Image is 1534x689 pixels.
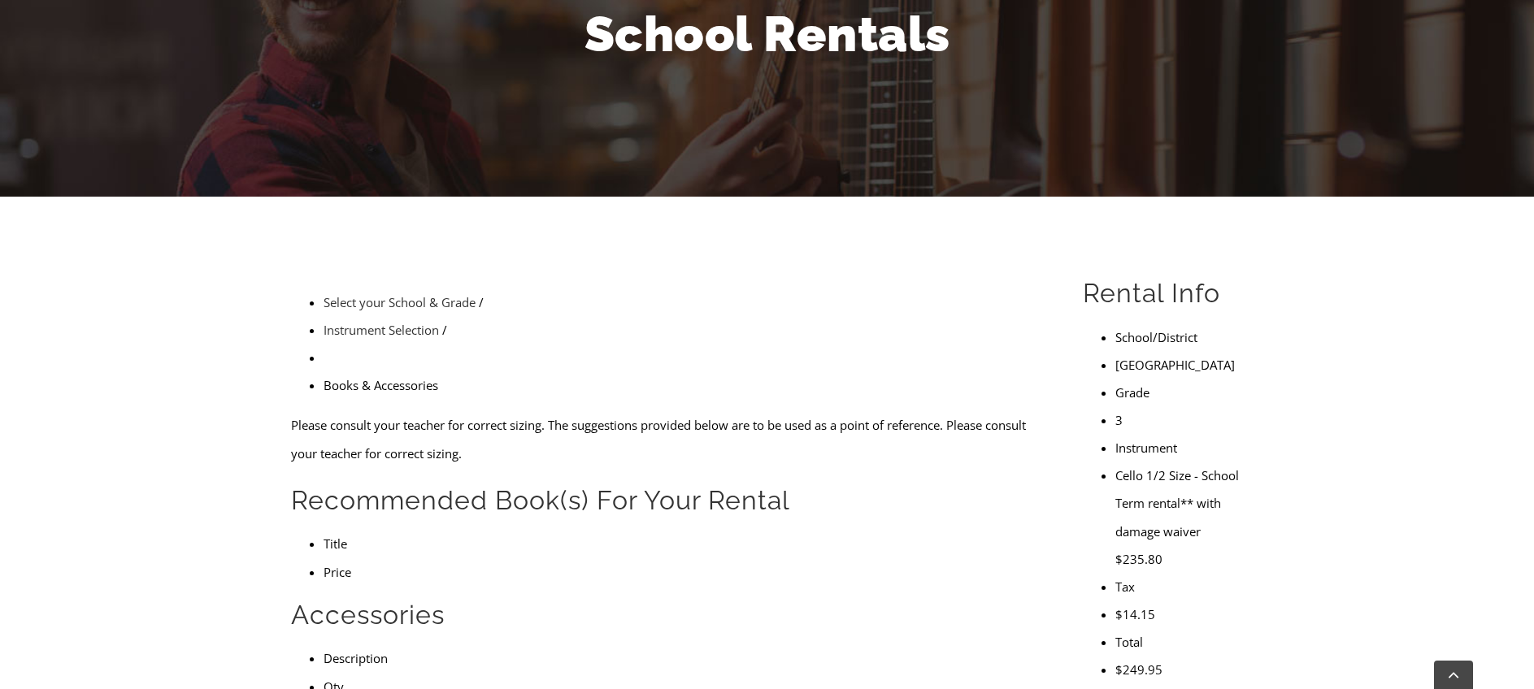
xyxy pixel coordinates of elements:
li: Tax [1115,573,1243,600]
li: $249.95 [1115,656,1243,683]
h2: Recommended Book(s) For Your Rental [291,483,1045,518]
li: 3 [1115,406,1243,434]
a: Instrument Selection [324,322,439,338]
a: Select your School & Grade [324,294,476,310]
li: Price [324,558,1045,586]
li: Grade [1115,379,1243,406]
p: Please consult your teacher for correct sizing. The suggestions provided below are to be used as ... [291,411,1045,466]
h2: Rental Info [1083,276,1243,310]
li: [GEOGRAPHIC_DATA] [1115,351,1243,379]
li: School/District [1115,323,1243,351]
li: Instrument [1115,434,1243,461]
h2: Accessories [291,598,1045,632]
li: Books & Accessories [324,371,1045,399]
li: $14.15 [1115,600,1243,628]
li: Cello 1/2 Size - School Term rental** with damage waiver $235.80 [1115,461,1243,572]
li: Total [1115,628,1243,656]
span: / [479,294,484,310]
li: Title [324,530,1045,557]
li: Description [324,644,1045,672]
span: / [442,322,447,338]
